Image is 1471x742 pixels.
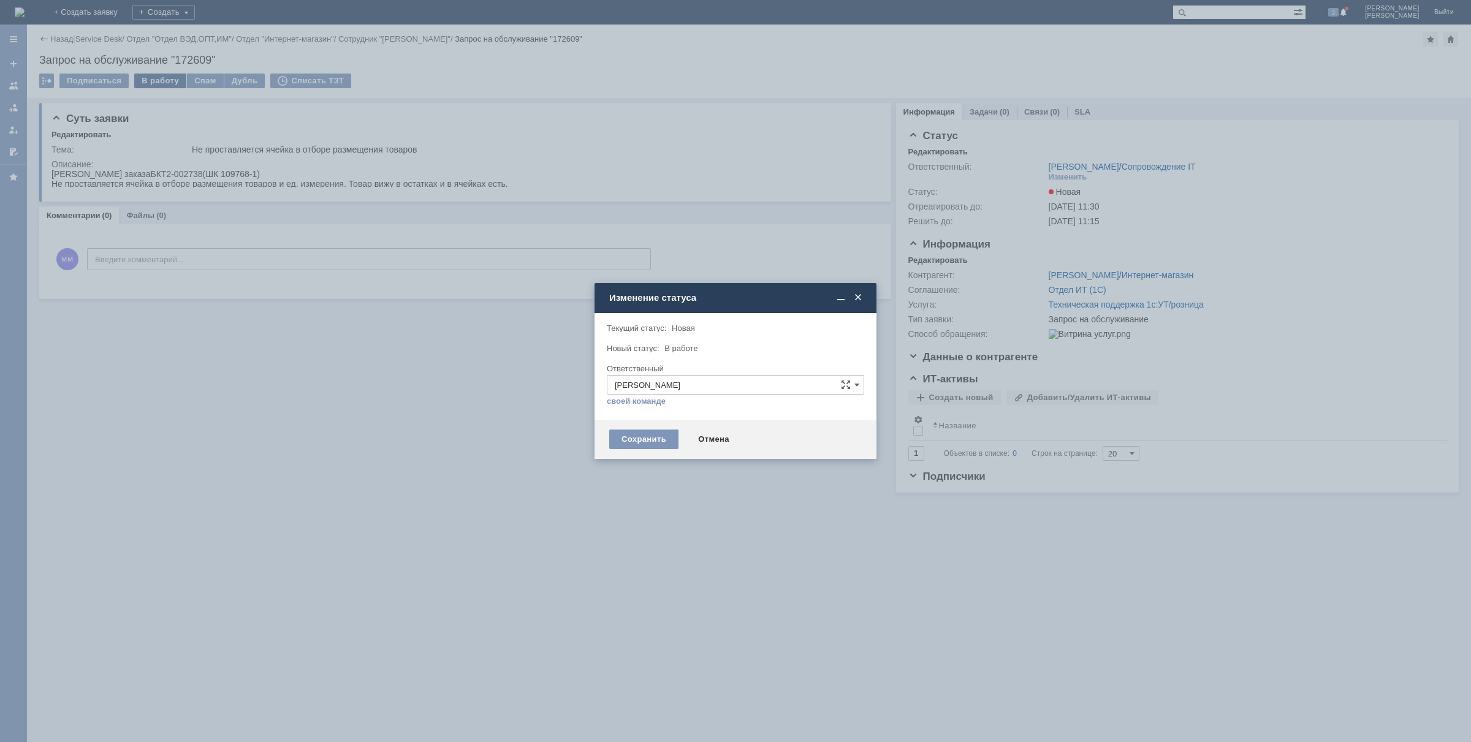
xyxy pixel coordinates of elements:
div: Изменение статуса [609,292,864,303]
span: Свернуть (Ctrl + M) [835,292,847,303]
a: своей команде [607,396,666,406]
div: Ответственный [607,365,862,373]
label: Текущий статус: [607,324,666,333]
span: Новая [672,324,695,333]
span: Закрыть [852,292,864,303]
label: Новый статус: [607,344,659,353]
span: Сложная форма [841,380,851,390]
span: В работе [664,344,697,353]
